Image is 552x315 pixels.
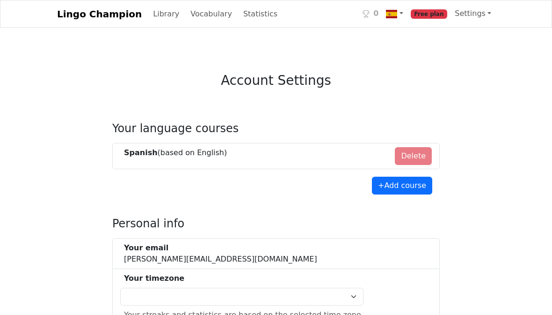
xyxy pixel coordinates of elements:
[386,8,397,20] img: es.svg
[120,288,363,306] select: Select Time Zone
[57,5,142,23] a: Lingo Champion
[149,5,183,23] a: Library
[124,242,317,254] div: Your email
[124,148,158,157] strong: Spanish
[124,147,227,158] div: (based on English )
[124,242,317,265] div: [PERSON_NAME][EMAIL_ADDRESS][DOMAIN_NAME]
[372,177,432,195] button: +Add course
[451,4,495,23] a: Settings
[112,217,440,231] h4: Personal info
[221,73,331,88] h3: Account Settings
[407,4,451,23] a: Free plan
[373,8,378,19] span: 0
[359,4,382,23] a: 0
[411,9,448,19] span: Free plan
[124,273,363,284] div: Your timezone
[112,122,440,135] h4: Your language courses
[240,5,281,23] a: Statistics
[187,5,236,23] a: Vocabulary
